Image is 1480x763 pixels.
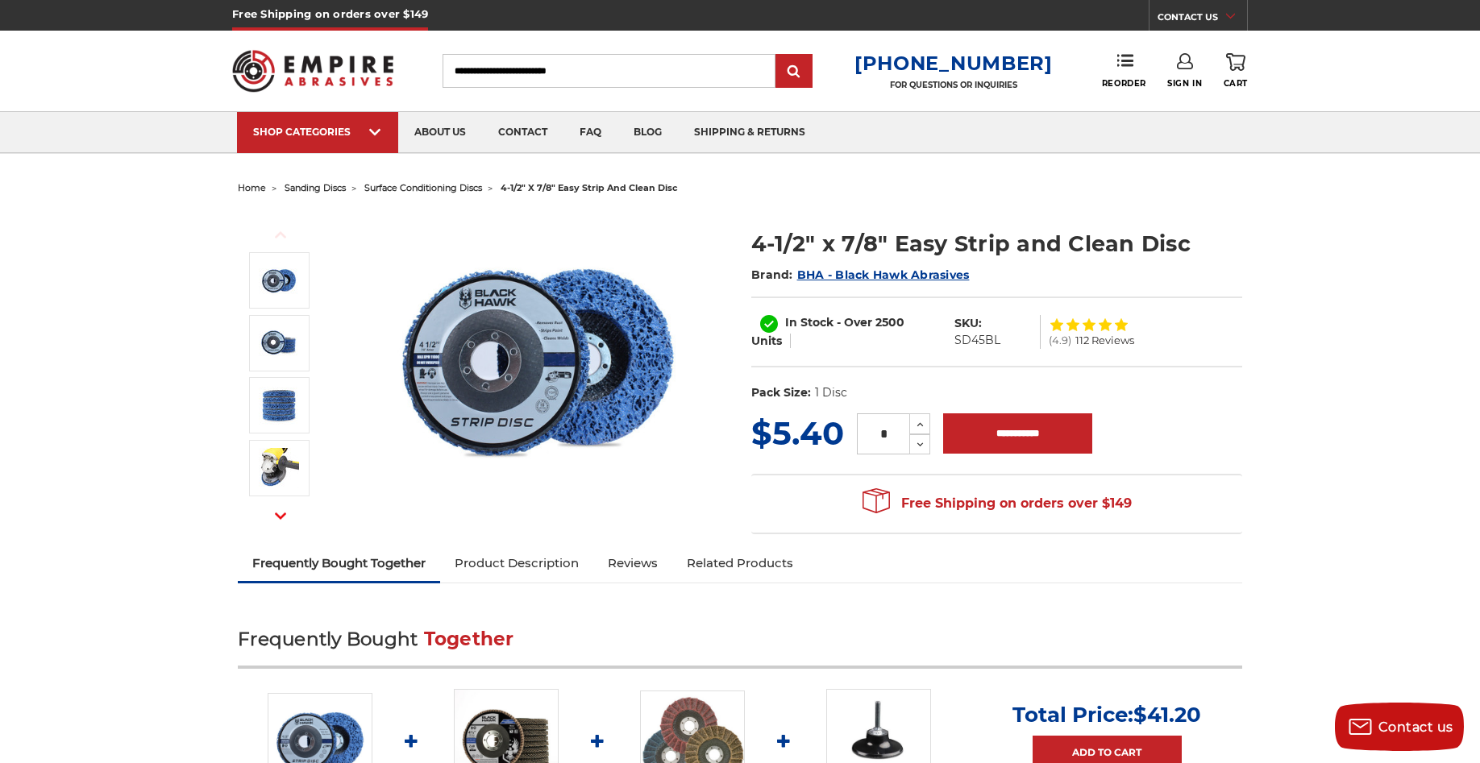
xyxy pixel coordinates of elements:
[678,112,821,153] a: shipping & returns
[751,413,844,453] span: $5.40
[563,112,617,153] a: faq
[398,112,482,153] a: about us
[1102,53,1146,88] a: Reorder
[259,324,299,362] img: 4-1/2" x 7/8" Easy Strip and Clean Disc
[617,112,678,153] a: blog
[1102,78,1146,89] span: Reorder
[376,211,699,512] img: 4-1/2" x 7/8" Easy Strip and Clean Disc
[1012,702,1201,728] p: Total Price:
[440,545,593,581] a: Product Description
[1075,335,1134,346] span: 112 Reviews
[238,545,440,581] a: Frequently Bought Together
[238,182,266,193] a: home
[364,182,482,193] a: surface conditioning discs
[1224,53,1248,89] a: Cart
[593,545,672,581] a: Reviews
[261,499,300,533] button: Next
[285,182,346,193] a: sanding discs
[253,126,382,138] div: SHOP CATEGORIES
[424,628,514,650] span: Together
[815,384,847,401] dd: 1 Disc
[875,315,904,330] span: 2500
[1335,703,1464,751] button: Contact us
[259,387,299,425] img: 4-1/2" x 7/8" Easy Strip and Clean Disc
[863,487,1132,520] span: Free Shipping on orders over $149
[785,315,834,330] span: In Stock
[837,315,872,330] span: - Over
[751,228,1242,259] h1: 4-1/2" x 7/8" Easy Strip and Clean Disc
[672,545,808,581] a: Related Products
[751,334,782,348] span: Units
[778,56,810,88] input: Submit
[954,332,1000,349] dd: SD45BL
[1133,702,1201,728] span: $41.20
[1158,8,1247,31] a: CONTACT US
[259,262,299,300] img: 4-1/2" x 7/8" Easy Strip and Clean Disc
[751,384,811,401] dt: Pack Size:
[854,80,1053,90] p: FOR QUESTIONS OR INQUIRIES
[501,182,678,193] span: 4-1/2" x 7/8" easy strip and clean disc
[232,39,393,102] img: Empire Abrasives
[1378,719,1453,735] span: Contact us
[954,315,982,332] dt: SKU:
[1224,78,1248,89] span: Cart
[259,448,299,488] img: 4-1/2" x 7/8" Easy Strip and Clean Disc
[261,218,300,252] button: Previous
[854,52,1053,75] a: [PHONE_NUMBER]
[1167,78,1202,89] span: Sign In
[751,267,793,282] span: Brand:
[238,628,418,650] span: Frequently Bought
[1049,335,1071,346] span: (4.9)
[797,267,970,282] a: BHA - Black Hawk Abrasives
[482,112,563,153] a: contact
